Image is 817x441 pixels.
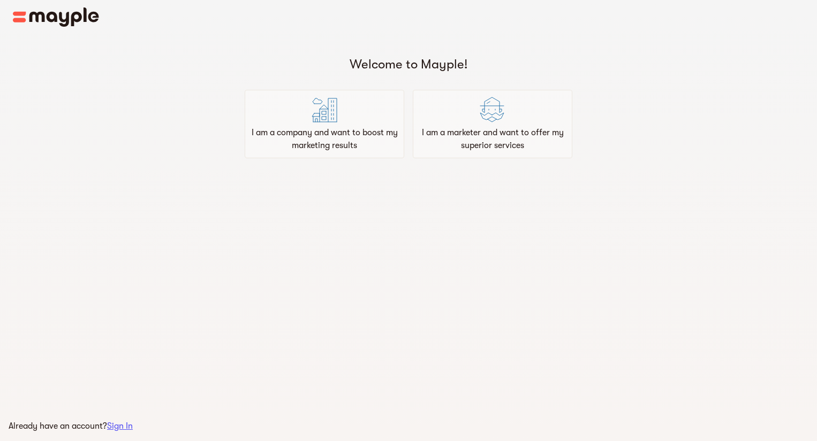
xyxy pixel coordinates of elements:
[9,420,133,432] p: Already have an account?
[413,90,572,158] div: I am a marketer and want to offer my superior services
[245,90,404,158] div: I am a company and want to boost my marketing results
[107,421,133,431] a: Sign In
[13,7,99,27] img: Main logo
[249,126,399,152] p: I am a company and want to boost my marketing results
[4,56,813,73] h5: Welcome to Mayple!
[418,126,568,152] p: I am a marketer and want to offer my superior services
